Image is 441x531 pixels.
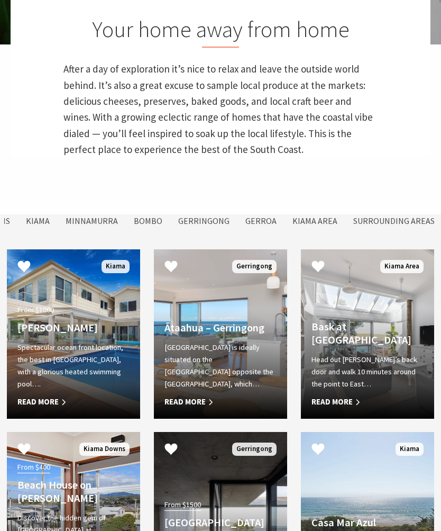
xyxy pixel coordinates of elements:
span: Kiama [102,260,130,273]
h4: Beach House on [PERSON_NAME] [17,479,130,505]
a: Another Image Used Bask at [GEOGRAPHIC_DATA] Head out [PERSON_NAME]’s back door and walk 10 minut... [301,249,434,419]
a: From $1000 [PERSON_NAME] Spectacular ocean front location, the best in [GEOGRAPHIC_DATA], with a ... [7,249,140,419]
p: [GEOGRAPHIC_DATA] is ideally situated on the [GEOGRAPHIC_DATA] opposite the [GEOGRAPHIC_DATA], wh... [164,341,277,390]
label: Minnamurra [60,214,123,228]
h4: [PERSON_NAME] [17,321,130,335]
span: Gerringong [232,443,277,456]
button: Click to Favourite Bunker House [154,432,188,469]
p: After a day of exploration it’s nice to relax and leave the outside world behind. It’s also a gre... [63,61,378,157]
span: From $1000 [17,304,54,316]
button: Click to Favourite Casa Mar Azul [301,432,335,469]
label: Kiama Area [287,214,343,228]
span: Gerringong [232,260,277,273]
span: Read More [164,395,277,408]
span: Read More [17,395,130,408]
label: Kiama [21,214,55,228]
p: Head out [PERSON_NAME]’s back door and walk 10 minutes around the point to East… [311,354,424,390]
button: Click to Favourite Bask at Loves Bay [301,249,335,286]
span: Kiama [396,443,424,456]
label: Surrounding Areas [348,214,440,228]
h4: Ātaahua – Gerringong [164,321,277,335]
h2: Your home away from home [63,16,378,47]
a: Another Image Used Ātaahua – Gerringong [GEOGRAPHIC_DATA] is ideally situated on the [GEOGRAPHIC_... [154,249,287,419]
p: Spectacular ocean front location, the best in [GEOGRAPHIC_DATA], with a glorious heated swimming ... [17,341,130,390]
span: Kiama Area [380,260,424,273]
span: Read More [311,395,424,408]
span: Kiama Downs [79,443,130,456]
h4: [GEOGRAPHIC_DATA] [164,516,277,529]
h4: Casa Mar Azul [311,516,424,529]
h4: Bask at [GEOGRAPHIC_DATA] [311,320,424,346]
button: Click to Favourite Amaroo Kiama [7,249,41,286]
label: Gerroa [240,214,282,228]
span: From $1500 [164,499,201,511]
label: Gerringong [173,214,235,228]
button: Click to Favourite Beach House on Johnson [7,432,41,469]
label: Bombo [128,214,168,228]
button: Click to Favourite Ātaahua – Gerringong [154,249,188,286]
